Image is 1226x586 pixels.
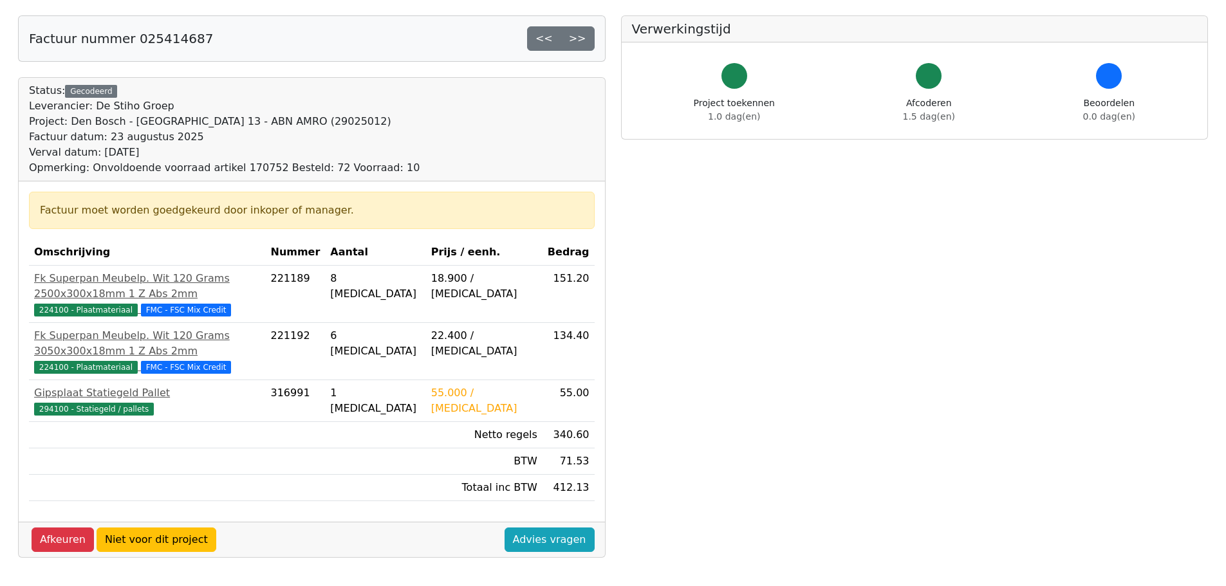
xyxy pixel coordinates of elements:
span: 224100 - Plaatmateriaal [34,304,138,316]
div: Project: Den Bosch - [GEOGRAPHIC_DATA] 13 - ABN AMRO (29025012) [29,114,420,129]
a: Fk Superpan Meubelp. Wit 120 Grams 2500x300x18mm 1 Z Abs 2mm224100 - Plaatmateriaal FMC - FSC Mix... [34,271,260,317]
div: Gipsplaat Statiegeld Pallet [34,385,260,401]
td: 151.20 [543,266,595,323]
td: Totaal inc BTW [426,475,543,501]
div: 1 [MEDICAL_DATA] [330,385,420,416]
div: Status: [29,83,420,176]
td: 55.00 [543,380,595,422]
span: 294100 - Statiegeld / pallets [34,403,154,416]
a: Advies vragen [505,527,595,552]
span: FMC - FSC Mix Credit [141,361,231,374]
td: Netto regels [426,422,543,448]
td: 316991 [265,380,325,422]
a: Fk Superpan Meubelp. Wit 120 Grams 3050x300x18mm 1 Z Abs 2mm224100 - Plaatmateriaal FMC - FSC Mix... [34,328,260,374]
div: 18.900 / [MEDICAL_DATA] [431,271,537,302]
td: 71.53 [543,448,595,475]
div: Gecodeerd [65,85,117,98]
h5: Verwerkingstijd [632,21,1198,37]
td: 134.40 [543,323,595,380]
td: BTW [426,448,543,475]
a: Afkeuren [32,527,94,552]
td: 221189 [265,266,325,323]
a: << [527,26,561,51]
div: Project toekennen [694,96,775,124]
span: 0.0 dag(en) [1083,111,1135,122]
div: 55.000 / [MEDICAL_DATA] [431,385,537,416]
a: Gipsplaat Statiegeld Pallet294100 - Statiegeld / pallets [34,385,260,416]
th: Bedrag [543,239,595,266]
div: Afcoderen [903,96,955,124]
div: Beoordelen [1083,96,1135,124]
h5: Factuur nummer 025414687 [29,31,213,46]
td: 221192 [265,323,325,380]
span: 1.5 dag(en) [903,111,955,122]
th: Nummer [265,239,325,266]
div: Factuur datum: 23 augustus 2025 [29,129,420,145]
div: 8 [MEDICAL_DATA] [330,271,420,302]
div: Verval datum: [DATE] [29,145,420,160]
div: 22.400 / [MEDICAL_DATA] [431,328,537,359]
th: Prijs / eenh. [426,239,543,266]
span: FMC - FSC Mix Credit [141,304,231,316]
span: 224100 - Plaatmateriaal [34,361,138,374]
div: Fk Superpan Meubelp. Wit 120 Grams 3050x300x18mm 1 Z Abs 2mm [34,328,260,359]
a: Niet voor dit project [97,527,216,552]
div: Leverancier: De Stiho Groep [29,98,420,114]
td: 412.13 [543,475,595,501]
div: Opmerking: Onvoldoende voorraad artikel 170752 Besteld: 72 Voorraad: 10 [29,160,420,176]
div: 6 [MEDICAL_DATA] [330,328,420,359]
span: 1.0 dag(en) [708,111,760,122]
div: Fk Superpan Meubelp. Wit 120 Grams 2500x300x18mm 1 Z Abs 2mm [34,271,260,302]
th: Aantal [325,239,425,266]
th: Omschrijving [29,239,265,266]
div: Factuur moet worden goedgekeurd door inkoper of manager. [40,203,584,218]
td: 340.60 [543,422,595,448]
a: >> [561,26,595,51]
